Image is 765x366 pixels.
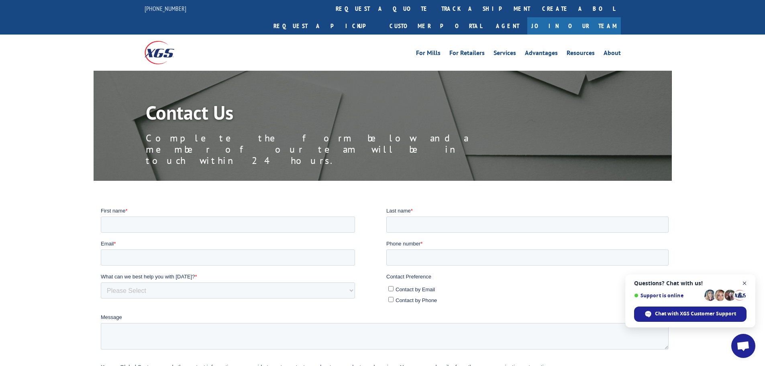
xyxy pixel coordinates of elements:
[494,50,516,59] a: Services
[604,50,621,59] a: About
[740,278,750,288] span: Close chat
[634,280,747,286] span: Questions? Chat with us!
[567,50,595,59] a: Resources
[655,310,736,317] span: Chat with XGS Customer Support
[731,334,755,358] div: Open chat
[634,292,702,299] span: Support is online
[488,17,527,35] a: Agent
[267,17,384,35] a: Request a pickup
[146,103,507,126] h1: Contact Us
[146,133,507,166] p: Complete the form below and a member of our team will be in touch within 24 hours.
[416,50,441,59] a: For Mills
[384,17,488,35] a: Customer Portal
[634,307,747,322] div: Chat with XGS Customer Support
[527,17,621,35] a: Join Our Team
[525,50,558,59] a: Advantages
[145,4,186,12] a: [PHONE_NUMBER]
[449,50,485,59] a: For Retailers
